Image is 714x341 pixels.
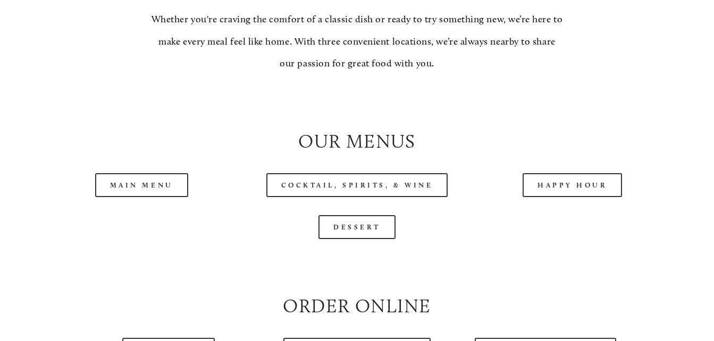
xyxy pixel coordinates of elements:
[43,129,671,155] h2: Our Menus
[266,173,448,197] a: Cocktail, Spirits, & Wine
[95,173,188,197] a: Main Menu
[523,173,623,197] a: Happy Hour
[318,215,396,239] a: Dessert
[43,293,671,320] h2: Order Online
